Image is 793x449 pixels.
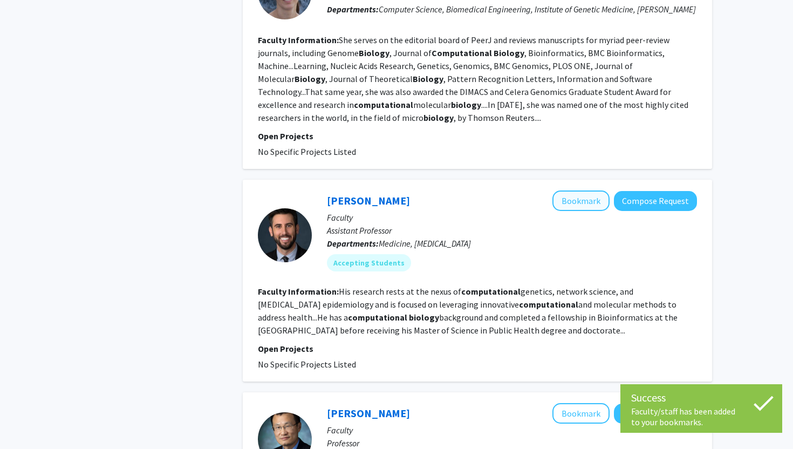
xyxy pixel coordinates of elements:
[258,35,339,45] b: Faculty Information:
[519,299,578,310] b: computational
[348,312,407,323] b: computational
[413,73,443,84] b: Biology
[258,130,697,142] p: Open Projects
[258,35,688,123] fg-read-more: She serves on the editorial board of PeerJ and reviews manuscripts for myriad peer-review journal...
[327,406,410,420] a: [PERSON_NAME]
[432,47,492,58] b: Computational
[451,99,481,110] b: biology
[552,403,610,424] button: Add Jiang Qian to Bookmarks
[423,112,454,123] b: biology
[327,4,379,15] b: Departments:
[327,211,697,224] p: Faculty
[327,224,697,237] p: Assistant Professor
[295,73,325,84] b: Biology
[327,424,697,437] p: Faculty
[258,342,697,355] p: Open Projects
[8,400,46,441] iframe: Chat
[327,194,410,207] a: [PERSON_NAME]
[379,238,471,249] span: Medicine, [MEDICAL_DATA]
[494,47,524,58] b: Biology
[614,191,697,211] button: Compose Request to Steven Clipman
[258,286,339,297] b: Faculty Information:
[327,254,411,271] mat-chip: Accepting Students
[461,286,521,297] b: computational
[631,406,771,427] div: Faculty/staff has been added to your bookmarks.
[631,390,771,406] div: Success
[359,47,389,58] b: Biology
[258,146,356,157] span: No Specific Projects Listed
[327,238,379,249] b: Departments:
[409,312,439,323] b: biology
[552,191,610,211] button: Add Steven Clipman to Bookmarks
[258,359,356,370] span: No Specific Projects Listed
[379,4,696,15] span: Computer Science, Biomedical Engineering, Institute of Genetic Medicine, [PERSON_NAME]
[614,404,697,424] button: Compose Request to Jiang Qian
[258,286,678,336] fg-read-more: His research rests at the nexus of genetics, network science, and [MEDICAL_DATA] epidemiology and...
[354,99,413,110] b: computational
